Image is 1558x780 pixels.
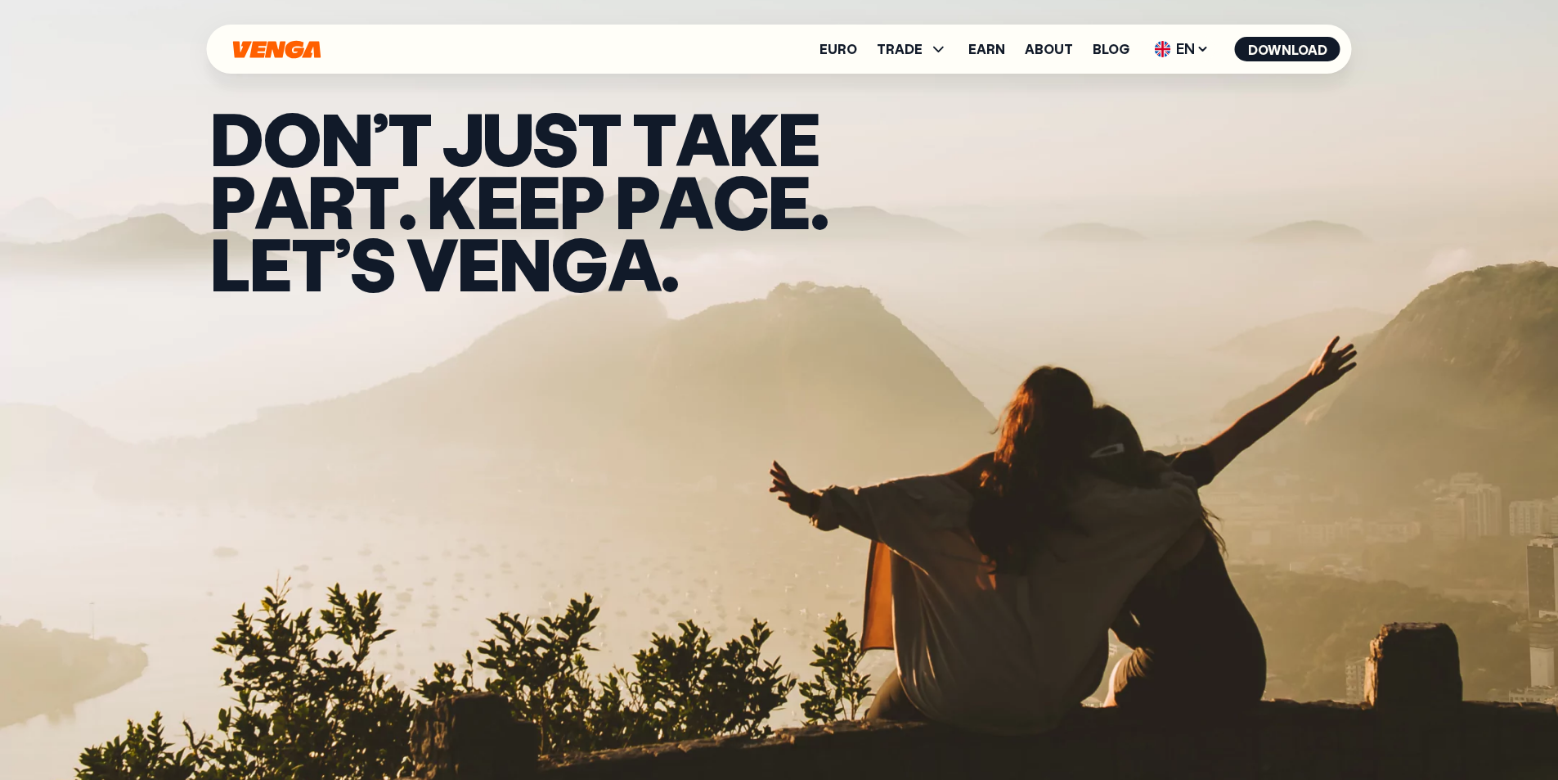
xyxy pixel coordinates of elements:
span: p [210,169,254,232]
span: L [210,232,249,295]
span: a [659,169,712,232]
img: flag-uk [1155,41,1171,57]
span: TRADE [877,43,923,56]
span: s [532,106,577,169]
span: TRADE [877,39,949,59]
span: t [291,232,334,295]
span: p [559,169,604,232]
span: a [608,232,661,295]
span: e [457,232,499,295]
span: O [263,106,321,169]
span: s [350,232,395,295]
span: p [615,169,659,232]
span: n [499,232,550,295]
a: Earn [968,43,1005,56]
span: ’ [334,232,350,295]
a: Euro [819,43,857,56]
span: e [249,232,291,295]
span: a [254,169,308,232]
a: Blog [1093,43,1129,56]
span: EN [1149,36,1215,62]
span: g [550,232,607,295]
span: e [778,106,819,169]
span: j [442,106,483,169]
button: Download [1235,37,1340,61]
span: u [483,106,532,169]
span: N [321,106,372,169]
span: e [518,169,559,232]
svg: Home [231,40,323,59]
span: r [308,169,355,232]
span: a [676,106,729,169]
span: D [210,106,263,169]
span: t [355,169,398,232]
span: t [388,106,431,169]
span: ’ [372,106,388,169]
span: . [661,232,678,295]
span: t [577,106,621,169]
span: c [712,169,768,232]
span: . [398,169,415,232]
span: k [729,106,778,169]
a: About [1025,43,1073,56]
span: K [427,169,476,232]
span: e [768,169,810,232]
span: e [476,169,518,232]
span: . [810,169,828,232]
span: v [406,232,457,295]
span: t [632,106,676,169]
